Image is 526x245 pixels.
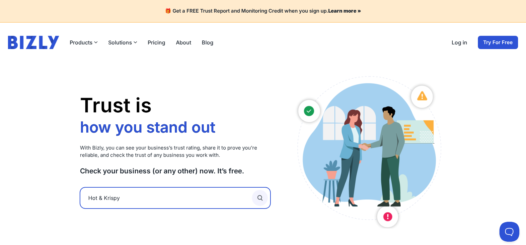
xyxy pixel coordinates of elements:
[148,38,165,46] a: Pricing
[80,166,271,175] h3: Check your business (or any other) now. It’s free.
[202,38,213,46] a: Blog
[108,38,137,46] button: Solutions
[80,93,152,117] span: Trust is
[80,144,271,159] p: With Bizly, you can see your business’s trust rating, share it to prove you’re reliable, and chec...
[478,36,518,49] a: Try For Free
[176,38,191,46] a: About
[80,137,219,156] li: who you work with
[80,187,271,209] input: Search by Name, ABN or ACN
[8,8,518,14] h4: 🎁 Get a FREE Trust Report and Monitoring Credit when you sign up.
[290,73,446,228] img: Australian small business owners illustration
[499,222,519,242] iframe: Toggle Customer Support
[80,118,219,137] li: how you stand out
[328,8,361,14] a: Learn more »
[70,38,98,46] button: Products
[452,38,467,46] a: Log in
